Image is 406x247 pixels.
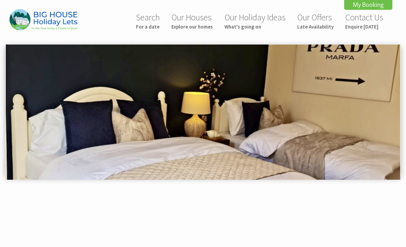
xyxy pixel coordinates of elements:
[171,23,213,30] small: Explore our homes
[345,12,383,30] a: Contact UsEnquire [DATE]
[10,9,78,30] img: Big House Holiday Lets
[136,23,160,30] small: For a date
[297,12,334,30] a: Our OffersLate Availability
[171,12,213,30] a: Our HousesExplore our homes
[224,12,286,30] a: Our Holiday IdeasWhat's going on
[224,23,286,30] small: What's going on
[345,23,383,30] small: Enquire [DATE]
[136,12,160,30] a: SearchFor a date
[4,196,402,247] iframe: Customer reviews powered by Trustpilot
[297,23,334,30] small: Late Availability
